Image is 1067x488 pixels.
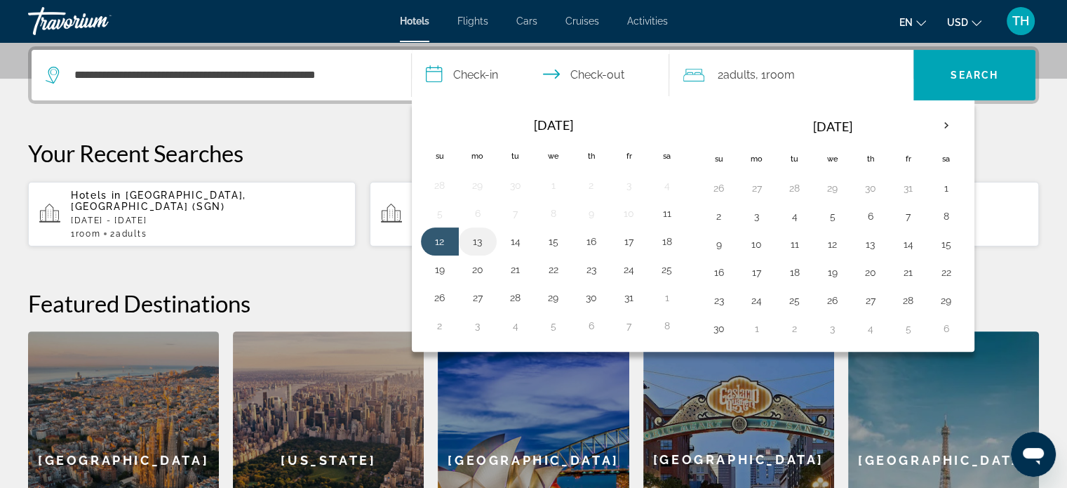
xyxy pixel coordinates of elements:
span: 2 [717,65,755,85]
button: Day 10 [618,204,640,223]
span: Room [765,68,794,81]
span: Adults [723,68,755,81]
button: Day 29 [542,288,565,308]
button: Day 6 [935,319,958,338]
button: Day 12 [429,232,451,251]
button: Day 10 [746,235,768,254]
button: Day 7 [897,206,920,226]
button: Day 31 [618,288,640,308]
button: Day 27 [859,291,882,310]
button: Day 14 [897,235,920,254]
button: Day 29 [935,291,958,310]
span: Room [76,229,101,239]
span: en [899,17,913,28]
button: Day 30 [859,178,882,198]
button: Select check in and out date [412,50,670,100]
button: Day 30 [504,176,527,195]
a: Cars [516,15,537,27]
button: Travelers: 2 adults, 0 children [669,50,913,100]
span: USD [947,17,968,28]
div: Search widget [32,50,1035,100]
button: Day 9 [708,235,730,254]
p: [DATE] - [DATE] [71,216,344,225]
button: Day 7 [504,204,527,223]
button: Day 3 [821,319,844,338]
button: Day 3 [467,316,489,336]
button: Day 8 [542,204,565,223]
button: Day 17 [618,232,640,251]
a: Travorium [28,3,168,39]
a: Flights [457,15,488,27]
button: Day 1 [935,178,958,198]
button: Day 29 [467,176,489,195]
button: Day 16 [708,263,730,282]
button: Day 12 [821,235,844,254]
span: TH [1012,14,1029,28]
span: , 1 [755,65,794,85]
button: Day 3 [746,206,768,226]
button: Day 20 [467,260,489,279]
span: Adults [116,229,147,239]
button: Day 21 [504,260,527,279]
button: Next month [927,110,965,142]
button: Day 1 [746,319,768,338]
button: Day 20 [859,263,882,282]
button: Day 9 [580,204,603,223]
button: Day 30 [708,319,730,338]
button: Day 24 [746,291,768,310]
iframe: Button to launch messaging window [1011,432,1056,477]
button: Day 18 [784,263,806,282]
span: Hotels in [71,190,121,201]
button: Day 23 [580,260,603,279]
p: Your Recent Searches [28,139,1039,167]
button: Day 14 [504,232,527,251]
a: Activities [627,15,668,27]
table: Right calendar grid [700,110,965,343]
button: Day 21 [897,263,920,282]
button: Day 1 [542,176,565,195]
button: Day 26 [708,178,730,198]
button: Day 11 [656,204,678,223]
input: Search hotel destination [73,65,390,86]
span: 2 [110,229,147,239]
button: Day 22 [935,263,958,282]
button: Day 28 [504,288,527,308]
a: Hotels [400,15,429,27]
span: [GEOGRAPHIC_DATA], [GEOGRAPHIC_DATA] (SGN) [71,190,246,212]
button: Search [913,50,1035,100]
span: 1 [71,229,100,239]
span: Search [951,70,998,81]
button: Day 13 [859,235,882,254]
button: Hotels in [GEOGRAPHIC_DATA], [GEOGRAPHIC_DATA] (SGN)[DATE] - [DATE]1Room2Adults [28,181,356,247]
button: Day 27 [746,178,768,198]
button: Day 1 [656,288,678,308]
button: Day 30 [580,288,603,308]
button: Day 25 [784,291,806,310]
button: Day 26 [821,291,844,310]
button: Day 6 [859,206,882,226]
button: Day 11 [784,235,806,254]
button: Day 15 [935,235,958,254]
button: Day 28 [429,176,451,195]
button: Day 19 [821,263,844,282]
button: Day 25 [656,260,678,279]
button: Day 5 [821,206,844,226]
button: Day 28 [784,178,806,198]
th: [DATE] [459,110,648,140]
button: Day 31 [897,178,920,198]
button: Day 2 [580,176,603,195]
button: Day 2 [784,319,806,338]
button: Day 5 [429,204,451,223]
button: Day 24 [618,260,640,279]
button: Day 6 [580,316,603,336]
a: Cruises [565,15,599,27]
button: Day 5 [897,319,920,338]
button: User Menu [1002,6,1039,36]
button: Day 4 [859,319,882,338]
button: Day 13 [467,232,489,251]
